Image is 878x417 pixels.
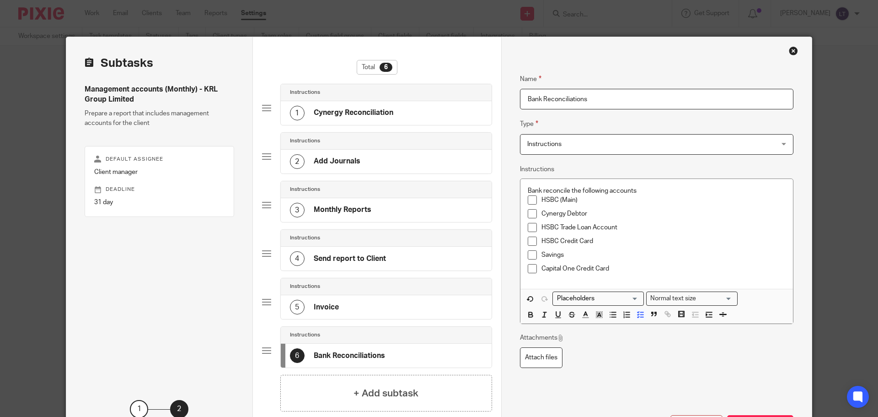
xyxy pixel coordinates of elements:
h4: Instructions [290,283,320,290]
h4: Cynergy Reconciliation [314,108,393,118]
h4: Instructions [290,234,320,242]
p: Prepare a report that includes management accounts for the client [85,109,234,128]
div: 1 [290,106,305,120]
input: Search for option [554,294,638,303]
div: Search for option [646,292,738,306]
div: 6 [380,63,392,72]
h4: Instructions [290,331,320,339]
div: 5 [290,300,305,314]
div: Search for option [552,292,644,306]
p: Capital One Credit Card [541,264,786,273]
p: HSBC Trade Loan Account [541,223,786,232]
div: 2 [290,154,305,169]
h4: Instructions [290,137,320,145]
label: Attach files [520,347,562,368]
h4: Monthly Reports [314,205,371,215]
h4: Instructions [290,89,320,96]
div: Close this dialog window [789,46,798,55]
div: Placeholders [552,292,644,306]
h2: Subtasks [85,55,153,71]
div: 4 [290,251,305,266]
h4: Invoice [314,303,339,312]
p: Savings [541,250,786,260]
h4: Instructions [290,186,320,193]
div: 3 [290,203,305,217]
p: HSBC (Main) [541,195,786,205]
div: Text styles [646,292,738,306]
p: Default assignee [94,156,225,163]
h4: Management accounts (Monthly) - KRL Group Limited [85,85,234,104]
p: HSBC Credit Card [541,237,786,246]
label: Instructions [520,165,554,174]
h4: + Add subtask [353,386,418,401]
input: Search for option [699,294,732,303]
div: Total [357,60,397,75]
h4: Add Journals [314,157,360,166]
p: 31 day [94,198,225,207]
span: Instructions [527,141,562,147]
div: 6 [290,348,305,363]
p: Attachments [520,333,564,342]
p: Bank reconcile the following accounts [528,186,786,195]
h4: Send report to Client [314,254,386,264]
p: Deadline [94,186,225,193]
p: Client manager [94,168,225,177]
label: Name [520,74,541,84]
span: Normal text size [648,294,698,303]
label: Type [520,119,538,129]
h4: Bank Reconciliations [314,351,385,361]
p: Cynergy Debtor [541,209,786,218]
